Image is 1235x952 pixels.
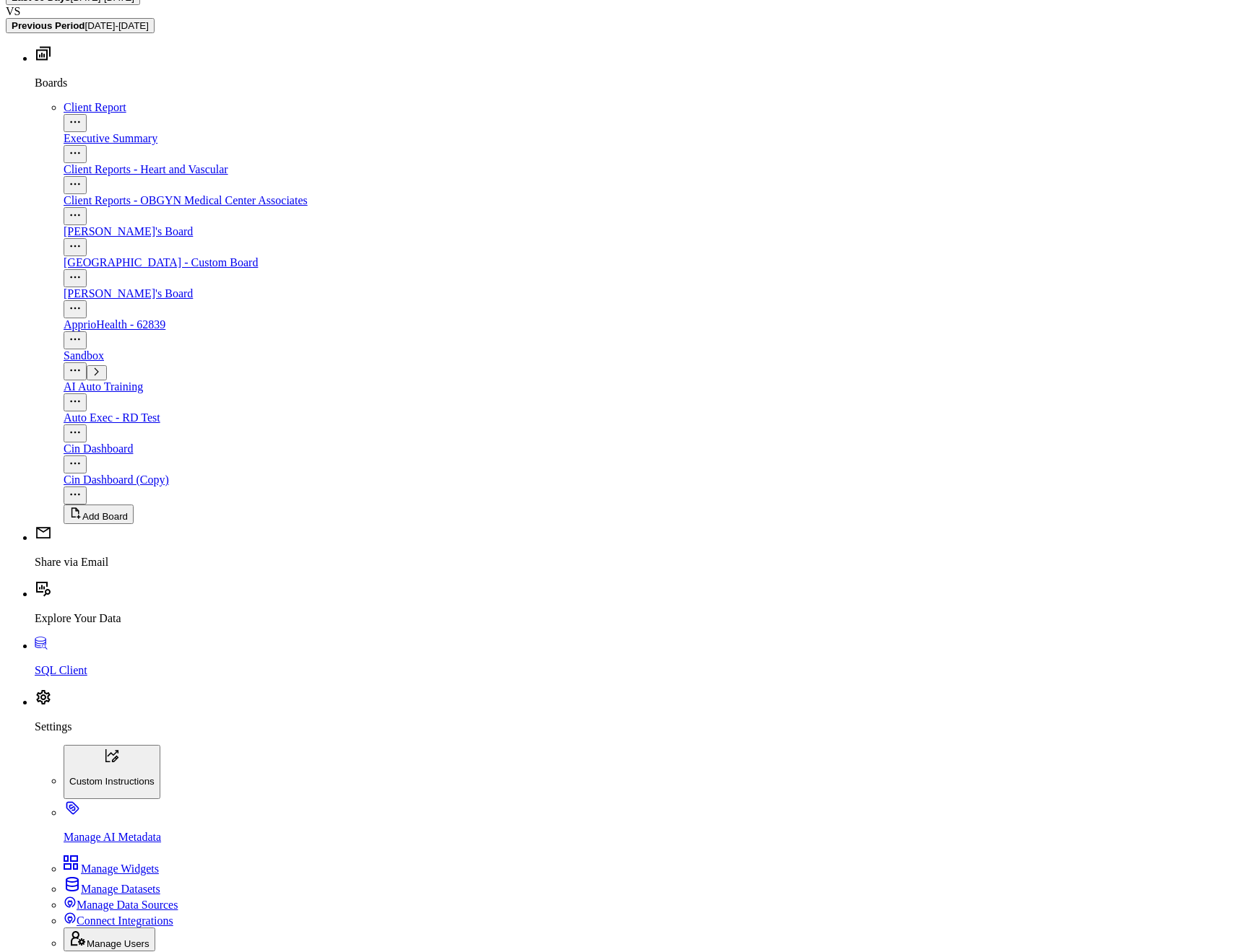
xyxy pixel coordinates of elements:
div: VS [6,5,1229,18]
span: Manage Datasets [81,883,160,895]
button: Open board menu [64,486,87,505]
button: Manage Users [64,927,155,951]
span: [DATE] - [DATE] [84,20,148,31]
a: [PERSON_NAME]'s BoardOpen board menu [64,225,1229,254]
span: Add Board [82,511,128,522]
button: Previous Period[DATE]-[DATE] [6,18,155,33]
div: AI Auto Training [64,380,1229,393]
a: Manage Datasets [64,883,160,895]
a: [GEOGRAPHIC_DATA] - Custom BoardOpen board menu [64,256,1229,285]
p: Settings [35,720,1229,733]
p: Manage AI Metadata [64,831,1229,844]
p: Share via Email [35,556,1229,569]
a: Auto Exec - RD TestOpen board menu [64,411,1229,440]
p: Explore Your Data [35,612,1229,625]
a: Manage Widgets [64,863,159,875]
div: [PERSON_NAME]'s Board [64,225,1229,238]
div: [GEOGRAPHIC_DATA] - Custom Board [64,256,1229,269]
button: Open board menu [64,114,87,132]
a: Client ReportOpen board menu [64,101,1229,130]
a: ApprioHealth - 62839Open board menu [64,318,1229,347]
div: Client Report [64,101,1229,114]
a: [PERSON_NAME]'s BoardOpen board menu [64,287,1229,316]
span: Manage Widgets [81,863,159,875]
button: Open board menu [64,176,87,194]
div: Auto Exec - RD Test [64,411,1229,424]
button: Open board menu [64,207,87,225]
button: Open board menu [64,393,87,411]
div: Client Reports - Heart and Vascular [64,163,1229,176]
a: Cin DashboardOpen board menu [64,442,1229,471]
p: Custom Instructions [69,776,155,787]
a: Cin Dashboard (Copy)Open board menu [64,473,1229,502]
div: Client Reports - OBGYN Medical Center Associates [64,194,1229,207]
a: Client Reports - OBGYN Medical Center AssociatesOpen board menu [64,194,1229,223]
div: ApprioHealth - 62839 [64,318,1229,331]
button: Open board menu [64,300,87,318]
div: Sandbox [64,349,1229,362]
span: Manage Users [87,938,149,949]
button: Open board menu [64,455,87,473]
button: Open board menu [64,145,87,163]
a: SandboxOpen board menu [64,349,1229,378]
button: Open board menu [64,362,87,380]
div: Cin Dashboard (Copy) [64,473,1229,486]
a: Client Reports - Heart and VascularOpen board menu [64,163,1229,192]
a: Manage Data Sources [64,899,178,911]
a: AI Auto TrainingOpen board menu [64,380,1229,409]
a: Manage AI Metadata [64,806,1229,844]
p: Boards [35,77,1229,89]
button: Custom Instructions [64,745,160,799]
div: Executive Summary [64,132,1229,145]
div: [PERSON_NAME]'s Board [64,287,1229,300]
p: SQL Client [35,664,1229,677]
button: Add Board [64,505,134,524]
span: Connect Integrations [77,914,173,927]
div: Cin Dashboard [64,442,1229,455]
button: Open board menu [64,424,87,442]
a: Executive SummaryOpen board menu [64,132,1229,161]
button: Open board menu [64,269,87,287]
button: Open board menu [64,238,87,256]
b: Previous Period [12,20,84,31]
button: Open board menu [64,331,87,349]
a: SQL Client [35,639,1229,677]
a: Connect Integrations [64,914,173,927]
span: Manage Data Sources [77,899,178,911]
